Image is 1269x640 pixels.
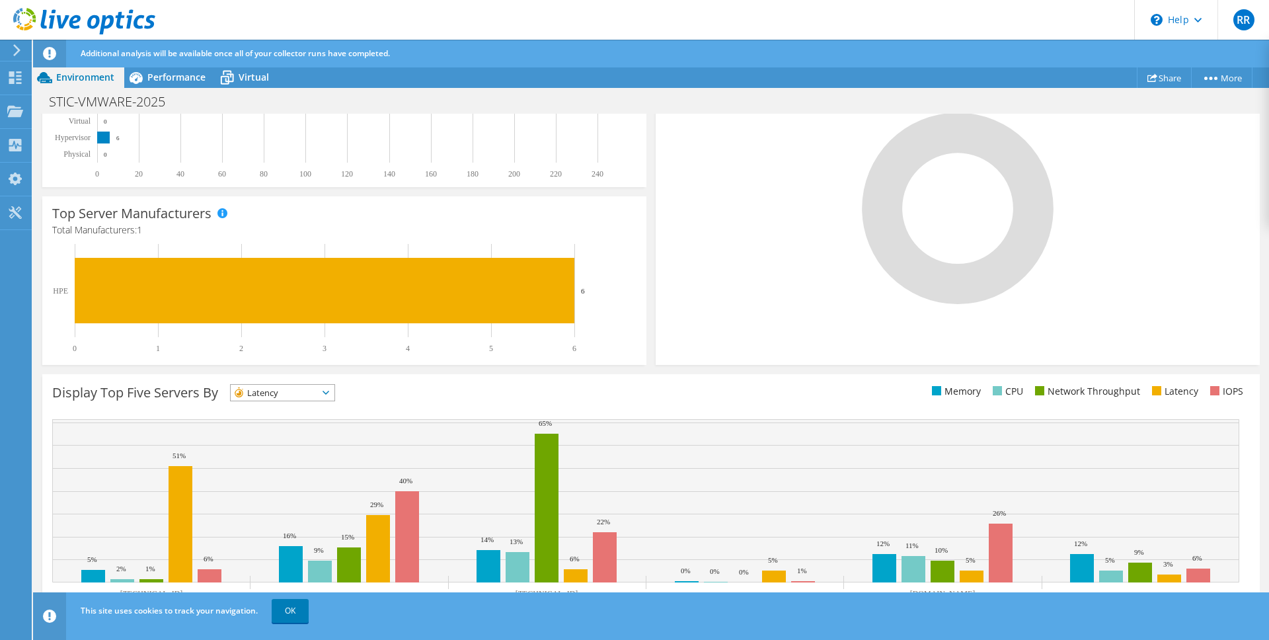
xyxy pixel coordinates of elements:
[370,500,383,508] text: 29%
[81,605,258,616] span: This site uses cookies to track your navigation.
[218,169,226,179] text: 60
[539,419,552,427] text: 65%
[176,169,184,179] text: 40
[966,556,976,564] text: 5%
[43,95,186,109] h1: STIC-VMWARE-2025
[87,555,97,563] text: 5%
[710,567,720,575] text: 0%
[116,135,120,141] text: 6
[116,565,126,573] text: 2%
[1032,384,1140,399] li: Network Throughput
[1163,560,1173,568] text: 3%
[1151,14,1163,26] svg: \n
[156,344,160,353] text: 1
[73,344,77,353] text: 0
[272,599,309,623] a: OK
[516,589,578,598] text: [TECHNICAL_ID]
[510,538,523,545] text: 13%
[1191,67,1252,88] a: More
[145,565,155,573] text: 1%
[467,169,479,179] text: 180
[993,509,1006,517] text: 26%
[55,133,91,142] text: Hypervisor
[53,286,68,296] text: HPE
[570,555,580,563] text: 6%
[935,546,948,554] text: 10%
[104,118,107,125] text: 0
[1074,540,1087,547] text: 12%
[876,540,890,547] text: 12%
[95,169,99,179] text: 0
[135,169,143,179] text: 20
[406,344,410,353] text: 4
[314,546,324,554] text: 9%
[239,344,243,353] text: 2
[681,567,691,575] text: 0%
[231,385,318,401] span: Latency
[581,287,585,295] text: 6
[905,541,919,549] text: 11%
[69,116,91,126] text: Virtual
[341,169,353,179] text: 120
[592,169,603,179] text: 240
[283,532,296,540] text: 16%
[597,518,610,526] text: 22%
[383,169,395,179] text: 140
[52,223,636,237] h4: Total Manufacturers:
[1105,556,1115,564] text: 5%
[572,344,576,353] text: 6
[1134,548,1144,556] text: 9%
[425,169,437,179] text: 160
[81,48,390,59] span: Additional analysis will be available once all of your collector runs have completed.
[147,71,206,83] span: Performance
[52,206,211,221] h3: Top Server Manufacturers
[260,169,268,179] text: 80
[489,344,493,353] text: 5
[239,71,269,83] span: Virtual
[797,567,807,575] text: 1%
[1233,9,1254,30] span: RR
[204,555,213,563] text: 6%
[1149,384,1198,399] li: Latency
[399,477,412,485] text: 40%
[173,452,186,460] text: 51%
[768,556,778,564] text: 5%
[323,344,327,353] text: 3
[1192,554,1202,562] text: 6%
[137,223,142,236] span: 1
[929,384,981,399] li: Memory
[1137,67,1192,88] a: Share
[120,589,183,598] text: [TECHNICAL_ID]
[739,568,749,576] text: 0%
[63,149,91,159] text: Physical
[1207,384,1243,399] li: IOPS
[299,169,311,179] text: 100
[508,169,520,179] text: 200
[104,151,107,158] text: 0
[910,589,976,598] text: [DOMAIN_NAME]
[56,71,114,83] span: Environment
[481,536,494,543] text: 14%
[550,169,562,179] text: 220
[989,384,1023,399] li: CPU
[341,533,354,541] text: 15%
